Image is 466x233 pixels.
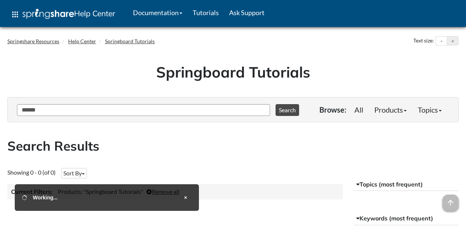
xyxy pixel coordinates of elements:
button: Increase text size [447,37,458,45]
span: apps [11,10,20,19]
button: Search [276,104,299,116]
a: Ask Support [224,3,270,22]
a: Springshare Resources [7,38,59,44]
a: Products [369,102,412,117]
a: Documentation [128,3,188,22]
h3: Current Filters [11,188,52,196]
button: Sort By [61,168,87,178]
a: Tutorials [188,3,224,22]
button: Close [180,192,192,203]
button: Decrease text size [436,37,447,45]
img: Springshare [22,9,74,19]
h1: Springboard Tutorials [13,62,453,82]
span: Showing 0 - 0 (of 0) [7,169,56,176]
a: All [349,102,369,117]
p: Browse: [319,104,346,115]
h2: Search Results [7,137,459,155]
span: Help Center [74,8,115,18]
a: Springboard Tutorials [105,38,155,44]
a: Help Center [68,38,96,44]
span: arrow_upward [442,195,459,211]
button: Keywords (most frequent) [354,212,459,225]
div: Text size: [412,36,435,46]
a: Topics [412,102,447,117]
button: Topics (most frequent) [354,178,459,191]
a: arrow_upward [442,195,459,204]
a: apps Help Center [6,3,120,25]
span: Working... [33,195,57,201]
